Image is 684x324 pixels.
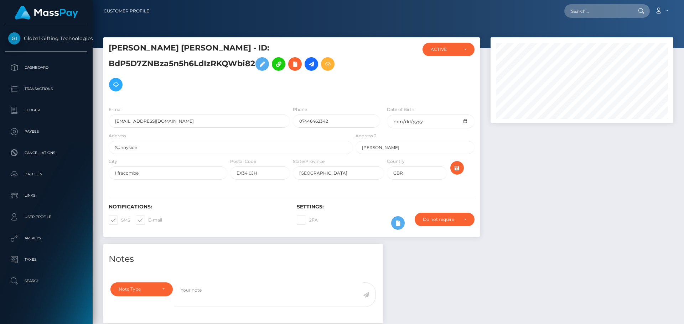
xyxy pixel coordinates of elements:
a: Links [5,187,87,205]
span: Global Gifting Technologies Inc [5,35,87,42]
div: ACTIVE [431,47,458,52]
p: Transactions [8,84,84,94]
a: Transactions [5,80,87,98]
input: Search... [564,4,631,18]
label: 2FA [297,216,318,225]
button: Do not require [415,213,475,226]
label: Postal Code [230,158,256,165]
div: Note Type [119,286,156,292]
p: API Keys [8,233,84,244]
a: User Profile [5,208,87,226]
label: Date of Birth [387,106,414,113]
a: Payees [5,123,87,140]
p: Ledger [8,105,84,116]
button: Note Type [110,282,173,296]
a: Batches [5,165,87,183]
a: Taxes [5,251,87,269]
a: API Keys [5,229,87,247]
p: Cancellations [8,148,84,158]
p: Taxes [8,254,84,265]
label: State/Province [293,158,325,165]
h5: [PERSON_NAME] [PERSON_NAME] - ID: BdP5D7ZNBza5n5h6LdIzRKQWbi82 [109,43,349,95]
a: Ledger [5,101,87,119]
label: City [109,158,117,165]
h4: Notes [109,253,378,265]
label: E-mail [136,216,162,225]
img: MassPay Logo [15,6,78,20]
label: Country [387,158,405,165]
a: Dashboard [5,59,87,76]
label: Address 2 [356,133,377,139]
a: Cancellations [5,144,87,162]
h6: Settings: [297,204,474,210]
p: Search [8,276,84,286]
label: Address [109,133,126,139]
p: User Profile [8,212,84,222]
label: E-mail [109,106,123,113]
a: Customer Profile [104,4,149,18]
p: Dashboard [8,62,84,73]
img: Global Gifting Technologies Inc [8,32,20,44]
button: ACTIVE [423,43,475,56]
label: SMS [109,216,130,225]
a: Search [5,272,87,290]
p: Payees [8,126,84,137]
a: Initiate Payout [305,57,318,71]
label: Phone [293,106,307,113]
h6: Notifications: [109,204,286,210]
p: Batches [8,169,84,180]
div: Do not require [423,217,458,222]
p: Links [8,190,84,201]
